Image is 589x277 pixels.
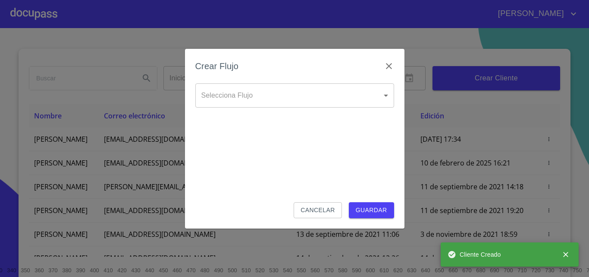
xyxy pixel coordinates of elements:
span: Cliente Creado [448,250,501,259]
h6: Crear Flujo [195,59,239,73]
button: Cancelar [294,202,341,218]
div: ​ [195,83,394,108]
button: Guardar [349,202,394,218]
button: close [556,245,575,264]
span: Cancelar [301,205,335,216]
span: Guardar [356,205,387,216]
